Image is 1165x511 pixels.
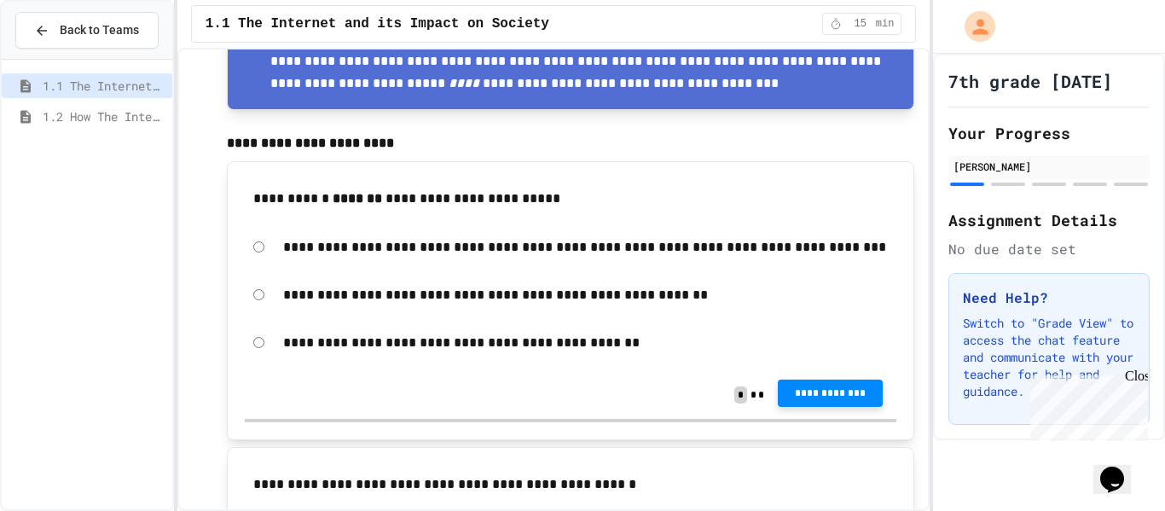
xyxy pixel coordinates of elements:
[1093,443,1148,494] iframe: chat widget
[948,239,1150,259] div: No due date set
[1023,369,1148,441] iframe: chat widget
[947,7,1000,46] div: My Account
[15,12,159,49] button: Back to Teams
[963,287,1135,308] h3: Need Help?
[948,121,1150,145] h2: Your Progress
[948,208,1150,232] h2: Assignment Details
[876,17,895,31] span: min
[206,14,549,34] span: 1.1 The Internet and its Impact on Society
[43,107,165,125] span: 1.2 How The Internet Works
[43,77,165,95] span: 1.1 The Internet and its Impact on Society
[847,17,874,31] span: 15
[948,69,1112,93] h1: 7th grade [DATE]
[7,7,118,108] div: Chat with us now!Close
[953,159,1145,174] div: [PERSON_NAME]
[963,315,1135,400] p: Switch to "Grade View" to access the chat feature and communicate with your teacher for help and ...
[60,21,139,39] span: Back to Teams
